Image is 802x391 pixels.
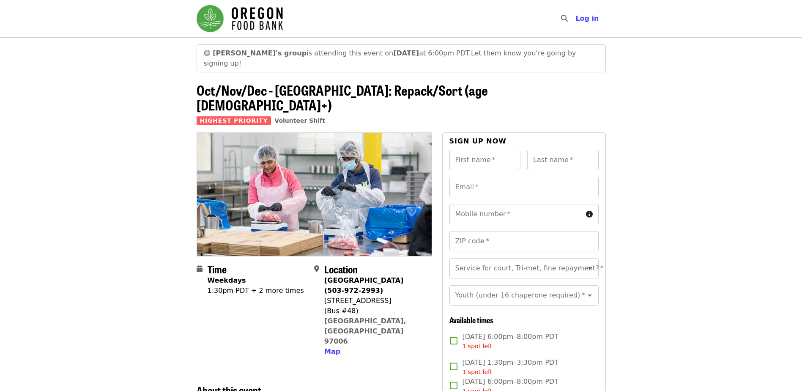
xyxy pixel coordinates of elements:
img: Oregon Food Bank - Home [197,5,283,32]
strong: [DATE] [393,49,419,57]
input: Last name [527,150,599,170]
span: Available times [449,314,493,325]
span: is attending this event on at 6:00pm PDT. [213,49,471,57]
span: Log in [575,14,599,22]
a: Volunteer Shift [274,117,325,124]
span: Map [324,347,340,355]
a: [GEOGRAPHIC_DATA], [GEOGRAPHIC_DATA] 97006 [324,317,406,345]
span: grinning face emoji [204,49,211,57]
span: [DATE] 6:00pm–8:00pm PDT [463,332,558,351]
strong: [PERSON_NAME]'s group [213,49,307,57]
img: Oct/Nov/Dec - Beaverton: Repack/Sort (age 10+) organized by Oregon Food Bank [197,133,432,256]
i: circle-info icon [586,210,593,218]
button: Open [584,289,596,301]
i: search icon [561,14,568,22]
input: Mobile number [449,204,583,224]
input: ZIP code [449,231,599,251]
span: 1 spot left [463,369,493,375]
i: calendar icon [197,265,203,273]
div: 1:30pm PDT + 2 more times [208,286,304,296]
input: First name [449,150,521,170]
div: (Bus #48) [324,306,425,316]
button: Open [584,262,596,274]
span: Oct/Nov/Dec - [GEOGRAPHIC_DATA]: Repack/Sort (age [DEMOGRAPHIC_DATA]+) [197,80,488,115]
span: 1 spot left [463,343,493,350]
input: Email [449,177,599,197]
span: Sign up now [449,137,507,145]
button: Map [324,347,340,357]
i: map-marker-alt icon [314,265,319,273]
strong: [GEOGRAPHIC_DATA] (503-972-2993) [324,276,403,295]
strong: Weekdays [208,276,246,284]
span: Time [208,262,227,276]
span: Highest Priority [197,116,271,125]
button: Log in [569,10,605,27]
div: [STREET_ADDRESS] [324,296,425,306]
span: [DATE] 1:30pm–3:30pm PDT [463,358,558,377]
span: Location [324,262,358,276]
input: Search [573,8,580,29]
